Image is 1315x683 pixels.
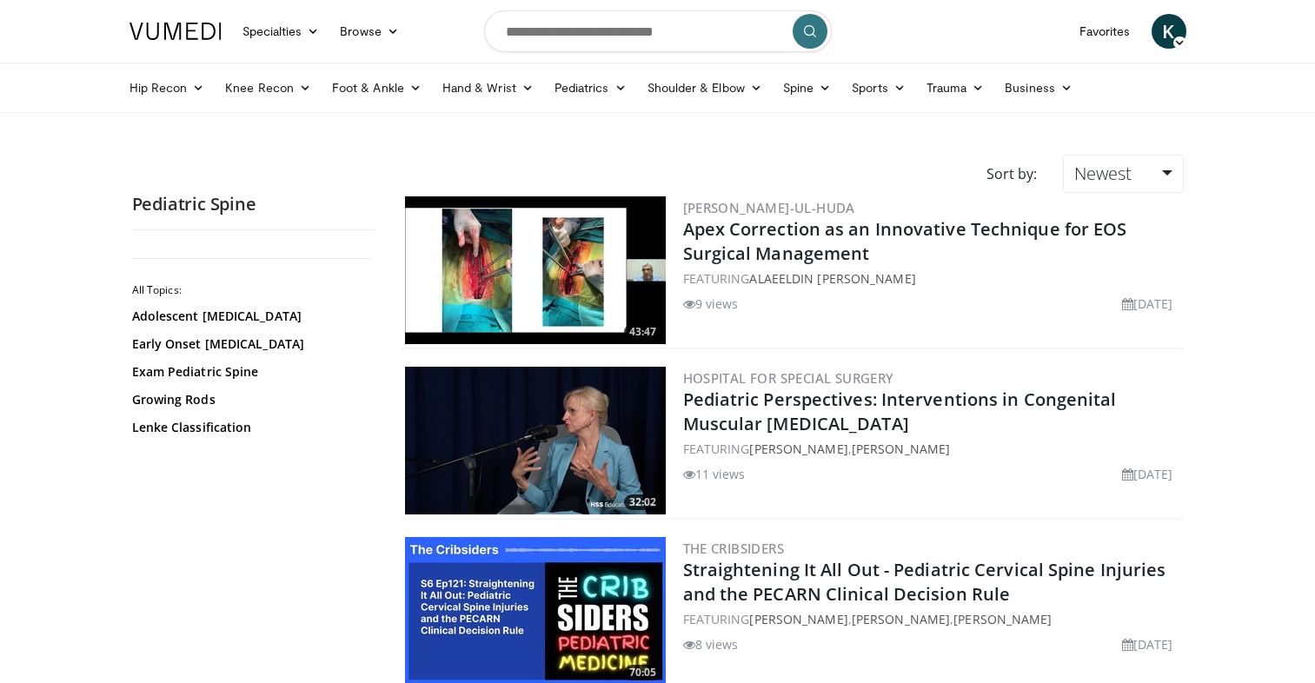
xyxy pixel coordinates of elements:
a: Hand & Wrist [432,70,544,105]
a: Hip Recon [119,70,216,105]
a: [PERSON_NAME] [749,611,847,627]
a: Knee Recon [215,70,322,105]
a: Exam Pediatric Spine [132,363,367,381]
li: 9 views [683,295,739,313]
li: [DATE] [1122,465,1173,483]
a: 32:02 [405,367,666,514]
a: Lenke Classification [132,419,367,436]
a: [PERSON_NAME] [852,441,950,457]
a: Alaeeldin [PERSON_NAME] [749,270,915,287]
img: 7baa3c5d-b42a-4671-b1e1-e8d3d0839ffe.300x170_q85_crop-smart_upscale.jpg [405,196,666,344]
li: [DATE] [1122,635,1173,653]
a: Pediatrics [544,70,637,105]
span: 43:47 [624,324,661,340]
span: Newest [1074,162,1132,185]
a: Sports [841,70,916,105]
a: [PERSON_NAME] [749,441,847,457]
img: 17007937-241a-4e71-9e1f-e8c1efac0532.300x170_q85_crop-smart_upscale.jpg [405,367,666,514]
a: Trauma [916,70,995,105]
a: [PERSON_NAME]-ul-Huda [683,199,855,216]
a: K [1152,14,1186,49]
a: Shoulder & Elbow [637,70,773,105]
a: Hospital for Special Surgery [683,369,894,387]
a: Adolescent [MEDICAL_DATA] [132,308,367,325]
a: Pediatric Perspectives: Interventions in Congenital Muscular [MEDICAL_DATA] [683,388,1117,435]
li: 11 views [683,465,746,483]
span: 70:05 [624,665,661,680]
h2: Pediatric Spine [132,193,375,216]
a: The Cribsiders [683,540,785,557]
a: Favorites [1069,14,1141,49]
a: Foot & Ankle [322,70,432,105]
span: 32:02 [624,494,661,510]
a: [PERSON_NAME] [852,611,950,627]
a: Straightening It All Out - Pediatric Cervical Spine Injuries and the PECARN Clinical Decision Rule [683,558,1166,606]
div: FEATURING , , [683,610,1180,628]
li: 8 views [683,635,739,653]
li: [DATE] [1122,295,1173,313]
a: Specialties [232,14,330,49]
a: Browse [329,14,409,49]
img: VuMedi Logo [130,23,222,40]
a: Apex Correction as an Innovative Technique for EOS Surgical Management [683,217,1127,265]
a: Growing Rods [132,391,367,408]
a: Early Onset [MEDICAL_DATA] [132,335,367,353]
div: FEATURING , [683,440,1180,458]
a: Newest [1063,155,1183,193]
div: Sort by: [973,155,1050,193]
a: Spine [773,70,841,105]
div: FEATURING [683,269,1180,288]
a: 43:47 [405,196,666,344]
a: [PERSON_NAME] [953,611,1052,627]
input: Search topics, interventions [484,10,832,52]
h2: All Topics: [132,283,371,297]
a: Business [994,70,1083,105]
